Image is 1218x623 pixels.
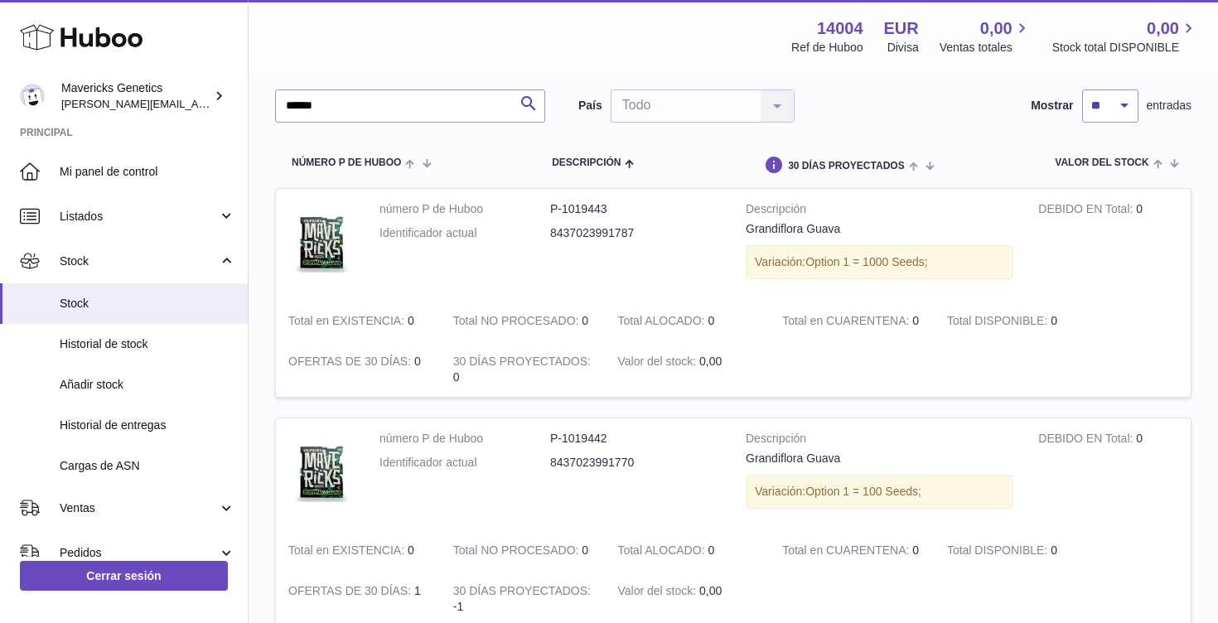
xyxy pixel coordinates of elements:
[550,431,721,447] dd: P-1019442
[1147,98,1191,113] span: entradas
[805,485,921,498] span: Option 1 = 100 Seeds;
[746,221,1013,237] div: Grandiflora Guava
[617,584,699,601] strong: Valor del stock
[746,201,1013,221] strong: Descripción
[1026,418,1191,530] td: 0
[746,245,1013,279] div: Variación:
[288,543,408,561] strong: Total en EXISTENCIA
[746,451,1013,466] div: Grandiflora Guava
[1052,40,1198,56] span: Stock total DISPONIBLE
[699,355,722,368] span: 0,00
[60,209,218,225] span: Listados
[805,255,928,268] span: Option 1 = 1000 Seeds;
[791,40,863,56] div: Ref de Huboo
[276,301,441,341] td: 0
[699,584,722,597] span: 0,00
[288,355,414,372] strong: OFERTAS DE 30 DÍAS
[935,530,1100,571] td: 0
[453,355,591,372] strong: 30 DÍAS PROYECTADOS
[288,431,355,514] img: product image
[61,80,210,112] div: Mavericks Genetics
[940,17,1032,56] a: 0,00 Ventas totales
[60,500,218,516] span: Ventas
[1031,98,1073,113] label: Mostrar
[617,355,699,372] strong: Valor del stock
[379,201,550,217] dt: número P de Huboo
[453,543,582,561] strong: Total NO PROCESADO
[60,336,235,352] span: Historial de stock
[935,301,1100,341] td: 0
[60,254,218,269] span: Stock
[1038,432,1136,449] strong: DEBIDO EN Total
[1038,202,1136,220] strong: DEBIDO EN Total
[887,40,919,56] div: Divisa
[605,530,770,571] td: 0
[441,341,606,398] td: 0
[60,545,218,561] span: Pedidos
[912,314,919,327] span: 0
[453,584,591,601] strong: 30 DÍAS PROYECTADOS
[441,530,606,571] td: 0
[550,455,721,471] dd: 8437023991770
[947,314,1051,331] strong: Total DISPONIBLE
[912,543,919,557] span: 0
[20,561,228,591] a: Cerrar sesión
[782,314,912,331] strong: Total en CUARENTENA
[1147,17,1179,40] span: 0,00
[940,40,1032,56] span: Ventas totales
[441,301,606,341] td: 0
[379,431,550,447] dt: número P de Huboo
[1055,157,1148,168] span: Valor del stock
[605,301,770,341] td: 0
[60,458,235,474] span: Cargas de ASN
[617,543,708,561] strong: Total ALOCADO
[788,161,904,171] span: 30 DÍAS PROYECTADOS
[746,475,1013,509] div: Variación:
[60,296,235,311] span: Stock
[453,314,582,331] strong: Total NO PROCESADO
[60,377,235,393] span: Añadir stock
[20,84,45,109] img: pablo@mavericksgenetics.com
[947,543,1051,561] strong: Total DISPONIBLE
[884,17,919,40] strong: EUR
[552,157,621,168] span: Descripción
[288,314,408,331] strong: Total en EXISTENCIA
[379,225,550,241] dt: Identificador actual
[817,17,863,40] strong: 14004
[1026,189,1191,301] td: 0
[617,314,708,331] strong: Total ALOCADO
[379,455,550,471] dt: Identificador actual
[276,530,441,571] td: 0
[1052,17,1198,56] a: 0,00 Stock total DISPONIBLE
[980,17,1013,40] span: 0,00
[288,201,355,284] img: product image
[292,157,401,168] span: número P de Huboo
[550,225,721,241] dd: 8437023991787
[61,97,332,110] span: [PERSON_NAME][EMAIL_ADDRESS][DOMAIN_NAME]
[782,543,912,561] strong: Total en CUARENTENA
[550,201,721,217] dd: P-1019443
[60,164,235,180] span: Mi panel de control
[746,431,1013,451] strong: Descripción
[276,341,441,398] td: 0
[288,584,414,601] strong: OFERTAS DE 30 DÍAS
[578,98,602,113] label: País
[60,418,235,433] span: Historial de entregas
